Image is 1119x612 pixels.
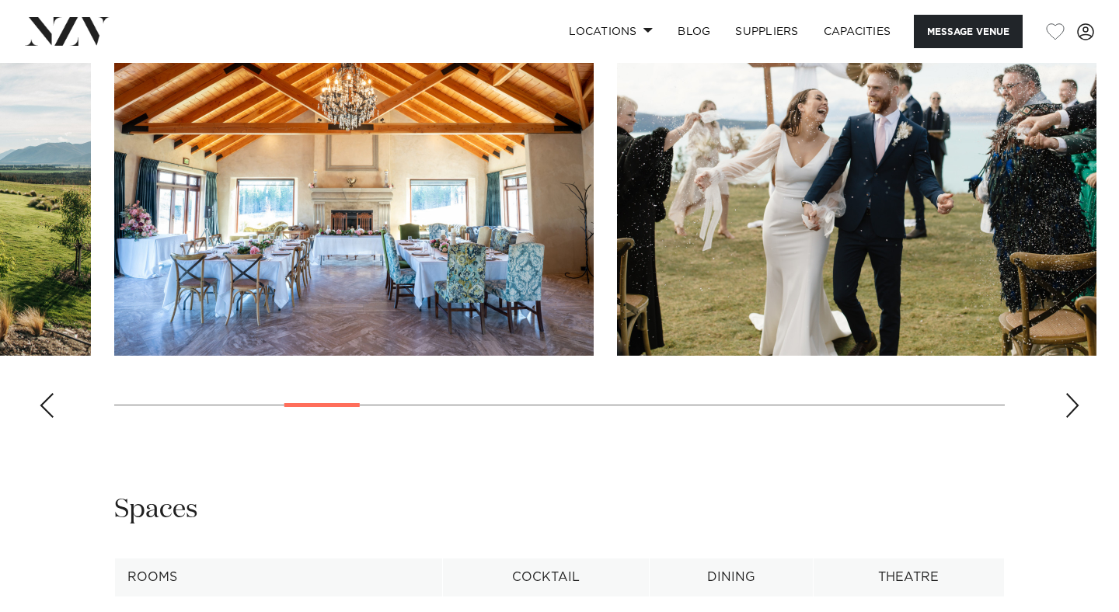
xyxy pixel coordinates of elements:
button: Message Venue [914,15,1023,48]
h2: Spaces [114,492,198,527]
a: BLOG [665,15,723,48]
th: Cocktail [442,558,649,596]
a: Locations [556,15,665,48]
th: Rooms [115,558,443,596]
th: Theatre [813,558,1004,596]
a: Capacities [811,15,904,48]
th: Dining [649,558,813,596]
swiper-slide: 5 / 21 [114,4,594,356]
swiper-slide: 6 / 21 [617,4,1096,356]
img: nzv-logo.png [25,17,110,45]
a: SUPPLIERS [723,15,810,48]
